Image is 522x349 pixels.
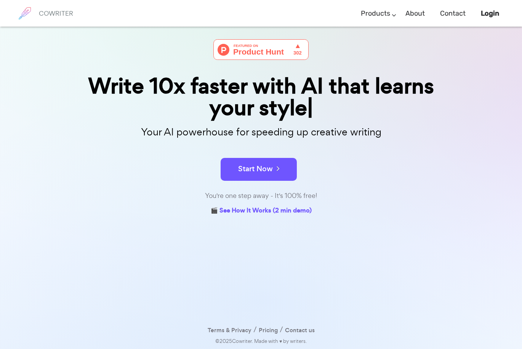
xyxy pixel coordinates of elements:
[481,2,499,25] a: Login
[405,2,425,25] a: About
[251,325,259,335] span: /
[39,10,73,17] h6: COWRITER
[259,325,278,336] a: Pricing
[481,9,499,18] b: Login
[440,2,466,25] a: Contact
[361,2,390,25] a: Products
[70,124,452,140] p: Your AI powerhouse for speeding up creative writing
[278,325,285,335] span: /
[221,158,297,181] button: Start Now
[213,39,309,60] img: Cowriter - Your AI buddy for speeding up creative writing | Product Hunt
[70,190,452,201] div: You're one step away - It's 100% free!
[15,4,34,23] img: brand logo
[211,205,312,217] a: 🎬 See How It Works (2 min demo)
[285,325,315,336] a: Contact us
[70,75,452,119] div: Write 10x faster with AI that learns your style
[208,325,251,336] a: Terms & Privacy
